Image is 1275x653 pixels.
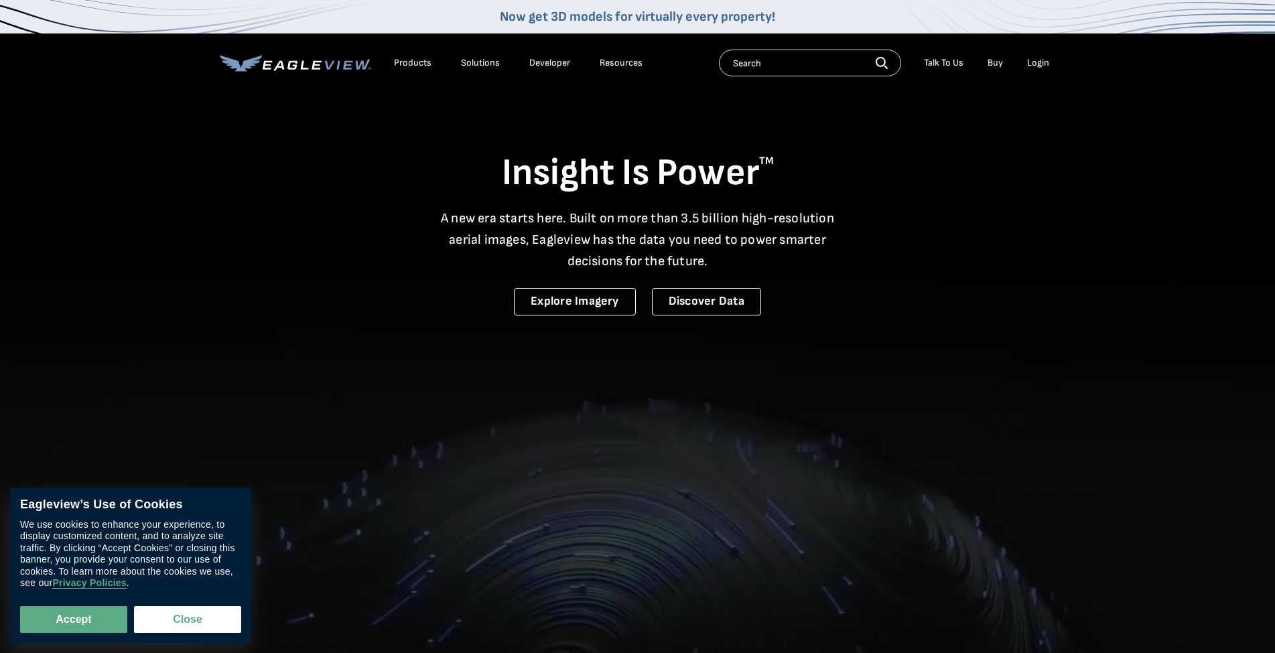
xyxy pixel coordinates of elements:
[988,57,1003,69] a: Buy
[652,288,761,315] a: Discover Data
[433,208,843,272] p: A new era starts here. Built on more than 3.5 billion high-resolution aerial images, Eagleview ha...
[20,519,241,589] div: We use cookies to enhance your experience, to display customized content, and to analyze site tra...
[600,57,643,69] div: Resources
[20,498,241,512] div: Eagleview’s Use of Cookies
[924,57,963,69] div: Talk To Us
[500,9,775,25] a: Now get 3D models for virtually every property!
[529,57,570,69] a: Developer
[1027,57,1049,69] div: Login
[461,57,500,69] div: Solutions
[134,606,241,633] button: Close
[514,288,636,315] a: Explore Imagery
[52,578,126,589] a: Privacy Policies
[220,150,1056,197] h1: Insight Is Power
[719,50,901,76] input: Search
[20,606,127,633] button: Accept
[394,57,431,69] div: Products
[759,155,774,167] sup: TM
